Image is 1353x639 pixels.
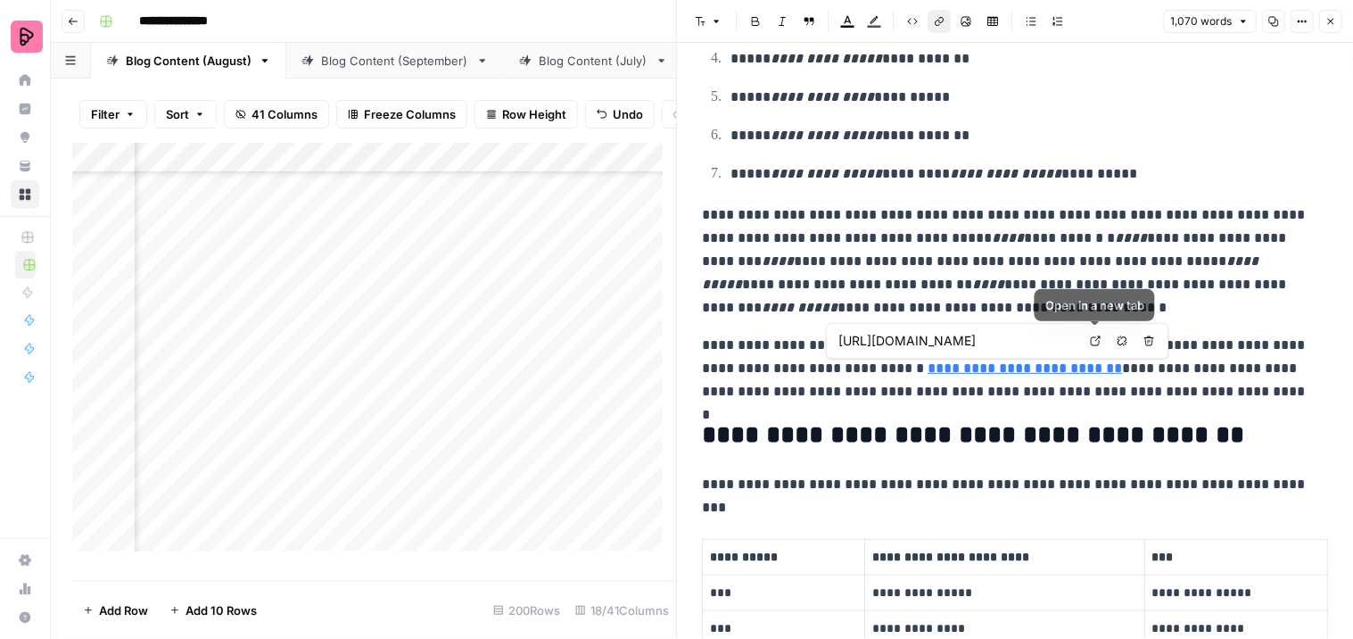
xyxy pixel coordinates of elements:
a: Browse [11,180,39,209]
a: Blog Content (July) [504,43,683,79]
span: Row Height [502,105,566,123]
button: Workspace: Preply [11,14,39,59]
div: Open in a new tab [1045,296,1144,314]
img: Preply Logo [11,21,43,53]
button: Undo [585,100,655,129]
span: Filter [91,105,120,123]
a: Blog Content (September) [286,43,504,79]
button: Add Row [72,596,159,625]
span: Add Row [99,602,148,619]
div: Blog Content (August) [126,52,252,70]
span: 1,070 words [1171,13,1233,29]
a: Insights [11,95,39,123]
span: 41 Columns [252,105,318,123]
button: 41 Columns [224,100,329,129]
a: Blog Content (August) [91,43,286,79]
button: Freeze Columns [336,100,467,129]
button: Sort [154,100,217,129]
a: Settings [11,546,39,575]
button: Row Height [474,100,578,129]
button: Add 10 Rows [159,596,268,625]
a: Home [11,66,39,95]
span: Freeze Columns [364,105,456,123]
span: Sort [166,105,189,123]
button: Filter [79,100,147,129]
span: Undo [613,105,643,123]
button: 1,070 words [1163,10,1257,33]
button: Help + Support [11,603,39,632]
a: Opportunities [11,123,39,152]
a: Usage [11,575,39,603]
div: 18/41 Columns [568,596,677,625]
div: 200 Rows [486,596,568,625]
span: Add 10 Rows [186,602,257,619]
div: Blog Content (July) [539,52,648,70]
div: Blog Content (September) [321,52,469,70]
a: Your Data [11,152,39,180]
